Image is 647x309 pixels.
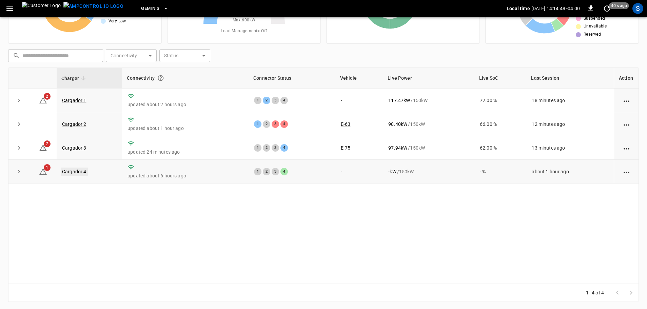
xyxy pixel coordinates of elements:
span: 1 [44,164,51,171]
button: Geminis [138,2,171,15]
td: - [335,89,383,112]
p: updated about 2 hours ago [128,101,243,108]
div: / 150 kW [388,121,469,128]
img: ampcontrol.io logo [63,2,123,11]
th: Last Session [526,68,614,89]
button: expand row [14,167,24,177]
th: Vehicle [335,68,383,89]
div: 1 [254,120,261,128]
div: / 150 kW [388,97,469,104]
p: 1–4 of 4 [586,289,604,296]
div: 3 [272,97,279,104]
div: action cell options [622,121,631,128]
p: updated about 1 hour ago [128,125,243,132]
a: Cargador 3 [62,145,86,151]
a: E-75 [341,145,351,151]
p: 98.40 kW [388,121,407,128]
p: Local time [507,5,530,12]
div: 2 [263,97,270,104]
span: Unavailable [584,23,607,30]
p: updated 24 minutes ago [128,149,243,155]
div: 2 [263,144,270,152]
td: - [335,160,383,184]
span: Max. 600 kW [233,17,256,24]
div: 4 [280,144,288,152]
a: 7 [39,145,47,150]
button: set refresh interval [602,3,612,14]
div: 2 [263,168,270,175]
button: expand row [14,119,24,129]
div: action cell options [622,168,631,175]
td: 72.00 % [474,89,526,112]
div: 3 [272,120,279,128]
p: 117.47 kW [388,97,410,104]
div: action cell options [622,144,631,151]
img: Customer Logo [22,2,61,15]
a: 2 [39,97,47,102]
td: 13 minutes ago [526,136,614,160]
div: / 150 kW [388,144,469,151]
span: 40 s ago [609,2,629,9]
span: Charger [61,74,88,82]
td: 66.00 % [474,112,526,136]
button: expand row [14,95,24,105]
p: 97.94 kW [388,144,407,151]
div: Connectivity [127,72,244,84]
p: updated about 6 hours ago [128,172,243,179]
span: Geminis [141,5,160,13]
a: 1 [39,169,47,174]
div: 2 [263,120,270,128]
span: 7 [44,140,51,147]
a: Cargador 2 [62,121,86,127]
div: action cell options [622,97,631,104]
div: 4 [280,120,288,128]
td: about 1 hour ago [526,160,614,184]
div: 1 [254,97,261,104]
span: 2 [44,93,51,100]
a: E-63 [341,121,351,127]
td: 18 minutes ago [526,89,614,112]
div: 4 [280,168,288,175]
td: 62.00 % [474,136,526,160]
th: Action [614,68,639,89]
span: Reserved [584,31,601,38]
span: Suspended [584,15,605,22]
div: 3 [272,168,279,175]
div: profile-icon [632,3,643,14]
th: Live SoC [474,68,526,89]
div: 3 [272,144,279,152]
a: Cargador 4 [61,168,88,176]
a: Cargador 1 [62,98,86,103]
th: Live Power [383,68,474,89]
td: - % [474,160,526,184]
div: 1 [254,144,261,152]
th: Connector Status [249,68,335,89]
p: [DATE] 14:14:48 -04:00 [531,5,580,12]
button: expand row [14,143,24,153]
span: Very Low [109,18,126,25]
div: 1 [254,168,261,175]
td: 12 minutes ago [526,112,614,136]
div: 4 [280,97,288,104]
span: Load Management = Off [221,28,267,35]
div: / 150 kW [388,168,469,175]
p: - kW [388,168,396,175]
button: Connection between the charger and our software. [155,72,167,84]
